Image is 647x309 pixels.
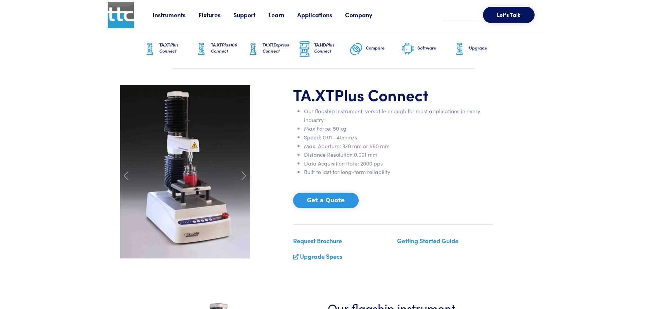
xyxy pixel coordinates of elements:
[304,133,493,142] li: Speed: 0.01—40mm/s
[304,159,493,168] li: Data Acquisition Rate: 2000 pps
[159,42,195,54] h6: TA.XT
[304,107,493,124] li: Our flagship instrument, versatile enough for most applications in every industry.
[304,142,493,151] li: Max. Aperture: 370 mm or 590 mm
[304,124,493,133] li: Max Force: 50 kg
[211,42,246,54] h6: TA.XT
[401,30,453,68] a: Software
[366,45,401,51] h6: Compare
[314,42,349,54] h6: TA.HD
[263,42,298,54] h6: TA.XT
[293,193,359,208] button: Get a Quote
[304,168,493,176] li: Built to last for long-term reliability
[304,150,493,159] li: Distance Resolution 0.001 mm
[483,7,535,23] button: Let's Talk
[349,41,363,58] img: compare-graphic.png
[345,11,385,19] a: Company
[143,30,195,68] a: TA.XTPlus Connect
[334,83,429,105] span: Plus Connect
[314,41,335,54] span: Plus Connect
[152,11,198,19] a: Instruments
[211,41,237,54] span: Plus100 Connect
[298,30,349,68] a: TA.HDPlus Connect
[246,41,260,58] img: ta-xt-graphic.png
[401,42,415,56] img: software-graphic.png
[297,11,345,19] a: Applications
[108,2,134,28] img: ttc_logo_1x1_v1.0.png
[263,41,289,54] span: Express Connect
[469,45,504,51] h6: Upgrade
[143,41,157,58] img: ta-xt-graphic.png
[397,236,459,245] a: Getting Started Guide
[298,40,311,58] img: ta-hd-graphic.png
[233,11,268,19] a: Support
[300,252,342,260] a: Upgrade Specs
[268,11,297,19] a: Learn
[195,30,246,68] a: TA.XTPlus100 Connect
[159,41,179,54] span: Plus Connect
[195,41,208,58] img: ta-xt-graphic.png
[293,85,493,104] h1: TA.XT
[293,236,342,245] a: Request Brochure
[453,41,466,58] img: ta-xt-graphic.png
[198,11,233,19] a: Fixtures
[417,45,453,51] h6: Software
[246,30,298,68] a: TA.XTExpress Connect
[120,85,250,258] img: carousel-ta-xt-plus-bloom.jpg
[453,30,504,68] a: Upgrade
[349,30,401,68] a: Compare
